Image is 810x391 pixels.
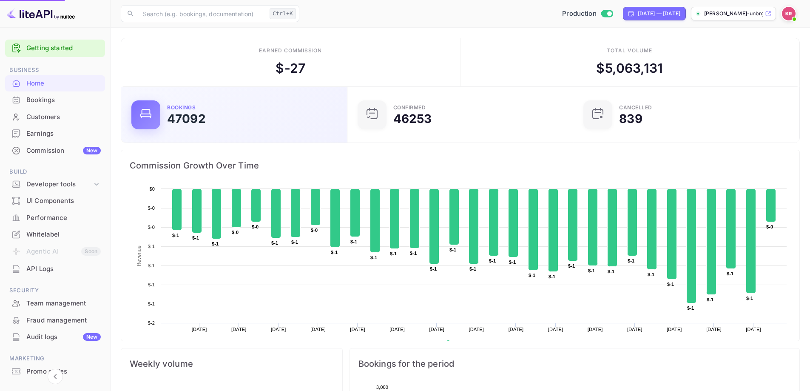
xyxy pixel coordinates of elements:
[766,224,773,229] text: $-0
[370,255,377,260] text: $-1
[607,47,652,54] div: Total volume
[232,230,239,235] text: $-0
[706,327,722,332] text: [DATE]
[628,258,634,263] text: $-1
[26,43,101,53] a: Getting started
[5,75,105,92] div: Home
[5,261,105,277] div: API Logs
[727,271,733,276] text: $-1
[26,112,101,122] div: Customers
[746,296,753,301] text: $-1
[509,260,516,265] text: $-1
[707,297,713,302] text: $-1
[389,327,405,332] text: [DATE]
[5,167,105,177] span: Build
[5,143,105,158] a: CommissionNew
[26,299,101,308] div: Team management
[782,7,796,20] img: Kobus Roux
[5,286,105,295] span: Security
[469,266,476,271] text: $-1
[5,92,105,108] a: Bookings
[5,177,105,192] div: Developer tools
[7,7,75,20] img: LiteAPI logo
[148,282,155,287] text: $-1
[667,327,682,332] text: [DATE]
[212,241,219,246] text: $-1
[26,95,101,105] div: Bookings
[26,316,101,325] div: Fraud management
[311,228,318,233] text: $-0
[231,327,247,332] text: [DATE]
[5,126,105,142] div: Earnings
[148,263,155,268] text: $-1
[410,251,417,256] text: $-1
[148,205,155,211] text: $-0
[192,327,207,332] text: [DATE]
[276,59,305,78] div: $ -27
[26,367,101,377] div: Promo codes
[5,363,105,379] a: Promo codes
[5,210,105,225] a: Performance
[509,327,524,332] text: [DATE]
[138,5,266,22] input: Search (e.g. bookings, documentation)
[608,269,614,274] text: $-1
[26,264,101,274] div: API Logs
[148,301,155,306] text: $-1
[430,266,437,271] text: $-1
[5,143,105,159] div: CommissionNew
[331,250,338,255] text: $-1
[5,354,105,363] span: Marketing
[704,10,763,17] p: [PERSON_NAME]-unbrg.[PERSON_NAME]...
[393,105,426,110] div: Confirmed
[376,385,388,390] text: 3,000
[270,8,296,19] div: Ctrl+K
[489,258,496,263] text: $-1
[469,327,484,332] text: [DATE]
[83,147,101,154] div: New
[5,261,105,277] a: API Logs
[148,225,155,230] text: $-0
[148,320,155,325] text: $-2
[5,226,105,243] div: Whitelabel
[588,268,595,273] text: $-1
[562,9,597,19] span: Production
[5,295,105,311] a: Team management
[627,327,642,332] text: [DATE]
[350,239,357,244] text: $-1
[26,129,101,139] div: Earnings
[429,327,444,332] text: [DATE]
[83,333,101,341] div: New
[26,180,92,189] div: Developer tools
[549,274,555,279] text: $-1
[310,327,326,332] text: [DATE]
[148,244,155,249] text: $-1
[26,213,101,223] div: Performance
[26,332,101,342] div: Audit logs
[596,59,663,78] div: $ 5,063,131
[687,305,694,311] text: $-1
[5,75,105,91] a: Home
[149,186,155,191] text: $0
[5,210,105,226] div: Performance
[5,312,105,329] div: Fraud management
[529,273,535,278] text: $-1
[454,340,475,346] text: Revenue
[350,327,365,332] text: [DATE]
[5,40,105,57] div: Getting started
[136,245,142,266] text: Revenue
[588,327,603,332] text: [DATE]
[26,79,101,88] div: Home
[390,251,397,256] text: $-1
[648,272,654,277] text: $-1
[172,233,179,238] text: $-1
[559,9,616,19] div: Switch to Sandbox mode
[746,327,761,332] text: [DATE]
[48,369,63,384] button: Collapse navigation
[5,226,105,242] a: Whitelabel
[167,105,196,110] div: Bookings
[667,282,674,287] text: $-1
[619,105,652,110] div: CANCELLED
[393,113,432,125] div: 46253
[5,312,105,328] a: Fraud management
[5,66,105,75] span: Business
